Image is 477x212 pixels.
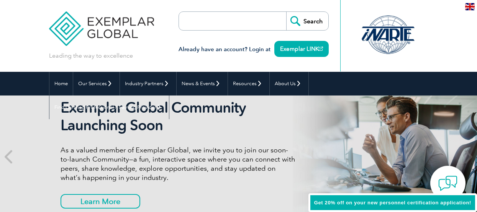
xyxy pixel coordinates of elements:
a: About Us [270,72,308,95]
img: en [465,3,475,10]
a: Find Certified Professional / Training Provider [49,95,169,119]
p: As a valued member of Exemplar Global, we invite you to join our soon-to-launch Community—a fun, ... [61,146,296,182]
a: Our Services [73,72,120,95]
a: Learn More [61,194,140,209]
h3: Already have an account? Login at [179,45,329,54]
a: Industry Partners [120,72,176,95]
input: Search [286,12,328,30]
p: Leading the way to excellence [49,52,133,60]
img: open_square.png [319,47,323,51]
span: Get 20% off on your new personnel certification application! [314,200,471,206]
a: News & Events [177,72,228,95]
img: contact-chat.png [438,174,457,193]
a: Home [49,72,73,95]
a: Resources [228,72,269,95]
a: Exemplar LINK [274,41,329,57]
